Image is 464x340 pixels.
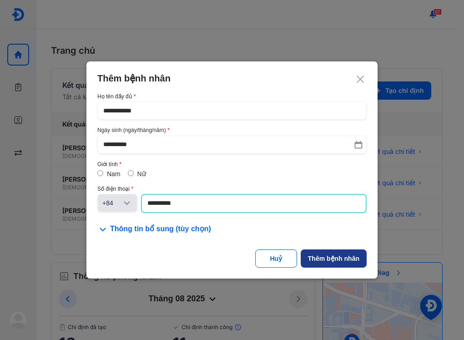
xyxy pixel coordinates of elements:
div: Số điện thoại [97,186,367,192]
button: Huỷ [255,249,297,268]
div: Thêm bệnh nhân [97,72,367,84]
div: Ngày sinh (ngày/tháng/năm) [97,127,367,133]
div: Thêm bệnh nhân [308,254,359,263]
label: Nam [107,170,121,178]
div: +84 [102,198,121,208]
span: Thông tin bổ sung (tùy chọn) [110,224,211,235]
div: Giới tính [97,161,367,167]
label: Nữ [137,170,146,178]
button: Thêm bệnh nhân [301,249,367,268]
div: Họ tên đầy đủ [97,93,367,100]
